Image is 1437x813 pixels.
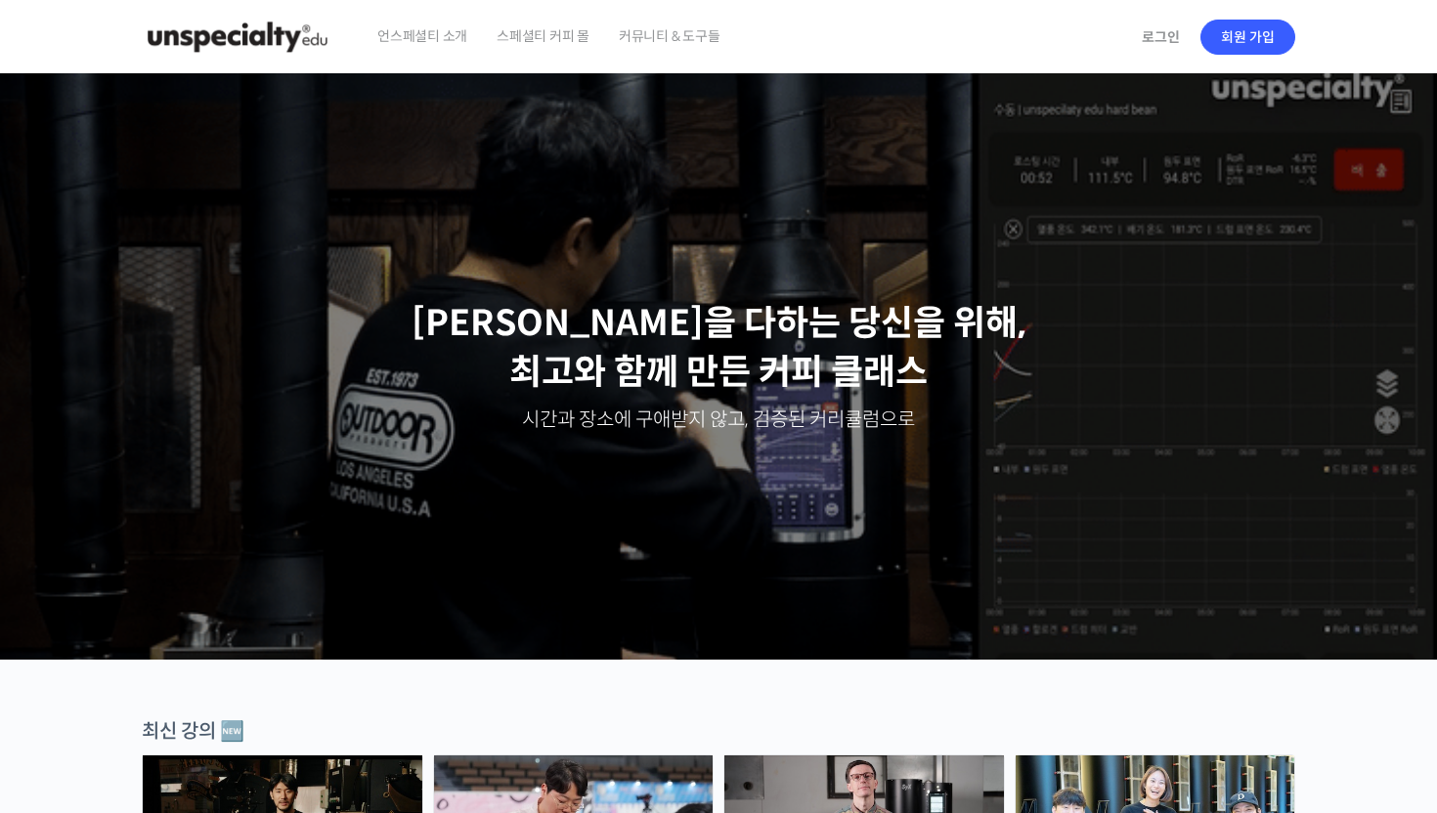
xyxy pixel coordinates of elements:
[20,406,1417,434] p: 시간과 장소에 구애받지 않고, 검증된 커리큘럼으로
[142,718,1295,745] div: 최신 강의 🆕
[1130,15,1192,60] a: 로그인
[20,299,1417,398] p: [PERSON_NAME]을 다하는 당신을 위해, 최고와 함께 만든 커피 클래스
[1200,20,1295,55] a: 회원 가입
